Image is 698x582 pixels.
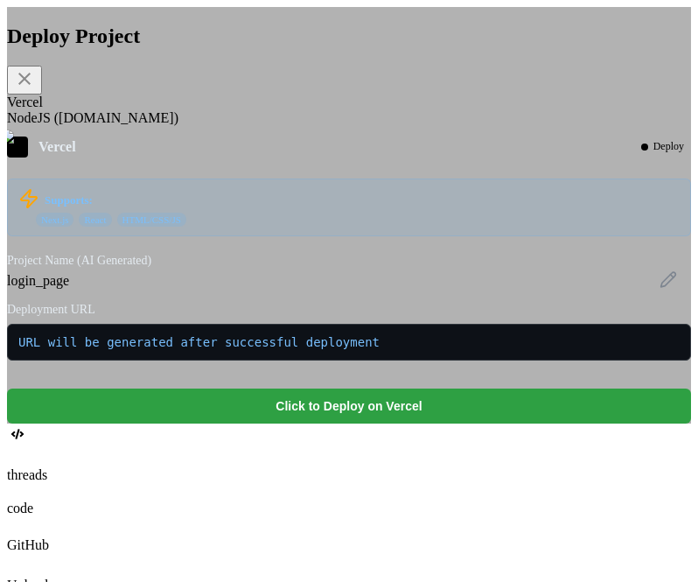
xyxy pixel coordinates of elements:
label: GitHub [7,537,49,552]
div: login_page [7,273,691,289]
button: Click to Deploy on Vercel [7,389,691,424]
label: Project Name (AI Generated) [7,254,691,268]
label: Deployment URL [7,303,691,317]
div: Vercel [38,139,624,155]
div: NodeJS ([DOMAIN_NAME]) [7,110,691,126]
label: code [7,501,33,515]
span: URL will be generated after successful deployment [18,335,680,349]
button: Edit project name [656,267,681,294]
div: Deploy [634,137,691,157]
div: Vercel [7,95,691,110]
span: React [79,213,111,227]
h2: Deploy Project [7,25,691,48]
span: HTML/CSS/JS [117,213,186,227]
span: Next.js [36,213,73,227]
strong: Supports: [45,193,93,207]
label: threads [7,467,47,482]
